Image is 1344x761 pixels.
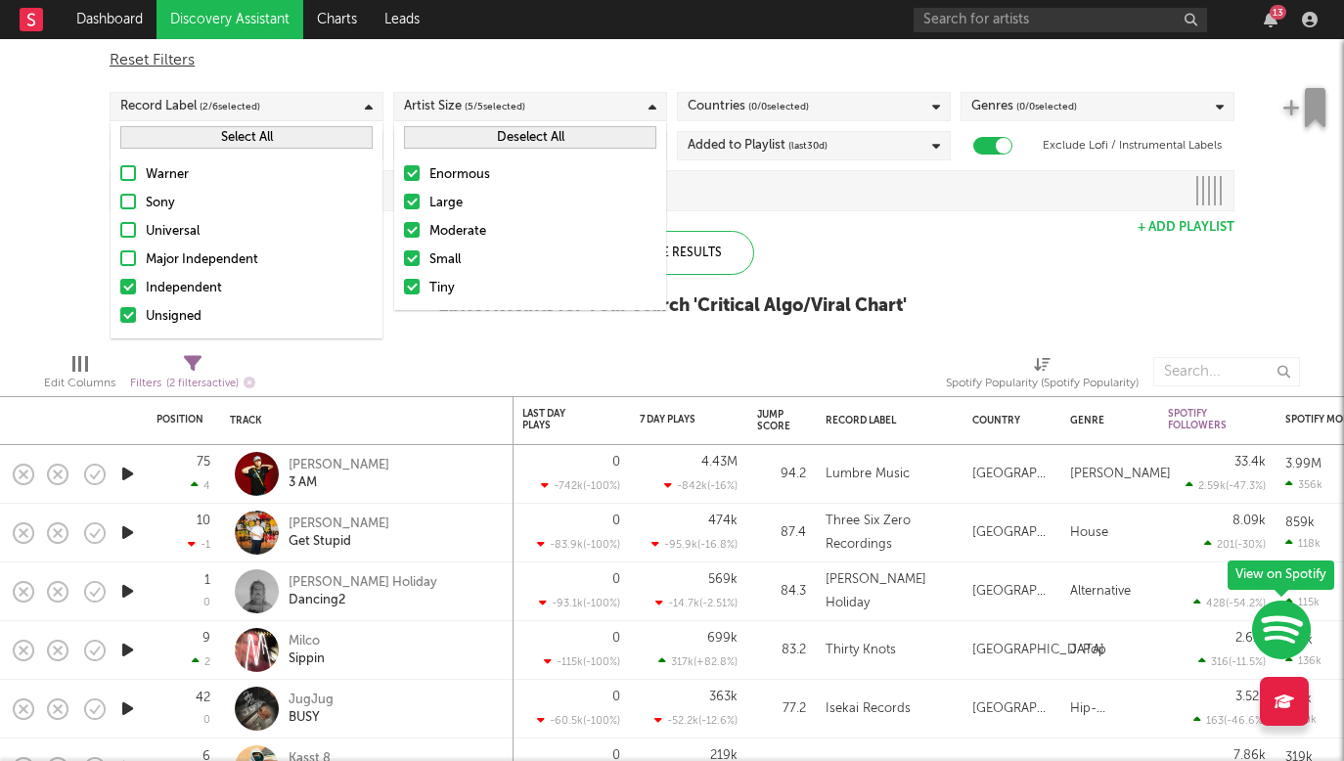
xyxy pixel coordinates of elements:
[429,220,656,244] div: Moderate
[1016,95,1077,118] span: ( 0 / 0 selected)
[612,515,620,527] div: 0
[289,650,325,668] div: Sippin
[655,597,738,609] div: -14.7k ( -2.51 % )
[1070,415,1139,426] div: Genre
[130,372,255,396] div: Filters
[120,126,373,149] button: Select All
[972,415,1041,426] div: Country
[192,655,210,668] div: 2
[146,277,373,300] div: Independent
[197,456,210,469] div: 75
[788,134,828,157] span: (last 30 d)
[1186,479,1266,492] div: 2.59k ( -47.3 % )
[708,573,738,586] div: 569k
[146,248,373,272] div: Major Independent
[289,533,389,551] div: Get Stupid
[1193,714,1266,727] div: 163 ( -46.6 % )
[289,515,389,551] a: [PERSON_NAME]Get Stupid
[972,463,1051,486] div: [GEOGRAPHIC_DATA]
[757,639,806,662] div: 83.2
[191,479,210,492] div: 4
[972,580,1051,604] div: [GEOGRAPHIC_DATA]
[203,598,210,608] div: 0
[120,95,260,118] div: Record Label
[757,409,790,432] div: Jump Score
[1285,458,1322,470] div: 3.99M
[1168,408,1236,431] div: Spotify Followers
[757,697,806,721] div: 77.2
[404,95,525,118] div: Artist Size
[230,415,494,426] div: Track
[826,510,953,557] div: Three Six Zero Recordings
[188,538,210,551] div: -1
[289,592,437,609] div: Dancing2
[438,294,907,318] div: Latest Results for Your Search ' Critical Algo/Viral Chart '
[826,463,910,486] div: Lumbre Music
[914,8,1207,32] input: Search for artists
[146,220,373,244] div: Universal
[1043,134,1222,157] label: Exclude Lofi / Instrumental Labels
[202,632,210,645] div: 9
[1232,515,1266,527] div: 8.09k
[664,479,738,492] div: -842k ( -16 % )
[289,692,334,727] a: JugJugBUSY
[1198,655,1266,668] div: 316 ( -11.5 % )
[157,414,203,425] div: Position
[429,163,656,187] div: Enormous
[1193,597,1266,609] div: 428 ( -54.2 % )
[166,379,239,389] span: ( 2 filters active)
[1070,463,1171,486] div: [PERSON_NAME]
[688,134,828,157] div: Added to Playlist
[1264,12,1277,27] button: 13
[757,463,806,486] div: 94.2
[612,573,620,586] div: 0
[708,515,738,527] div: 474k
[946,372,1139,395] div: Spotify Popularity (Spotify Popularity)
[289,574,437,609] a: [PERSON_NAME] HolidayDancing2
[204,574,210,587] div: 1
[522,408,591,431] div: Last Day Plays
[688,95,809,118] div: Countries
[946,347,1139,404] div: Spotify Popularity (Spotify Popularity)
[654,714,738,727] div: -52.2k ( -12.6 % )
[1070,521,1108,545] div: House
[44,347,115,404] div: Edit Columns
[197,515,210,527] div: 10
[289,633,325,668] a: MilcoSippin
[146,192,373,215] div: Sony
[640,414,708,425] div: 7 Day Plays
[404,126,656,149] button: Deselect All
[1138,221,1234,234] button: + Add Playlist
[1070,697,1148,721] div: Hip-Hop/Rap
[651,538,738,551] div: -95.9k ( -16.8 % )
[826,415,943,426] div: Record Label
[541,479,620,492] div: -742k ( -100 % )
[289,457,389,474] div: [PERSON_NAME]
[289,515,389,533] div: [PERSON_NAME]
[612,691,620,703] div: 0
[1270,5,1286,20] div: 13
[544,655,620,668] div: -115k ( -100 % )
[707,632,738,645] div: 699k
[612,456,620,469] div: 0
[1285,537,1321,550] div: 118k
[146,305,373,329] div: Unsigned
[1070,580,1131,604] div: Alternative
[748,95,809,118] span: ( 0 / 0 selected)
[429,248,656,272] div: Small
[289,574,437,592] div: [PERSON_NAME] Holiday
[701,456,738,469] div: 4.43M
[972,697,1051,721] div: [GEOGRAPHIC_DATA]
[826,697,911,721] div: Isekai Records
[1153,357,1300,386] input: Search...
[289,457,389,492] a: [PERSON_NAME]3 AM
[1235,691,1266,703] div: 3.52k
[537,538,620,551] div: -83.9k ( -100 % )
[537,714,620,727] div: -60.5k ( -100 % )
[200,95,260,118] span: ( 2 / 6 selected)
[289,692,334,709] div: JugJug
[709,691,738,703] div: 363k
[130,347,255,404] div: Filters(2 filters active)
[289,633,325,650] div: Milco
[972,521,1051,545] div: [GEOGRAPHIC_DATA]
